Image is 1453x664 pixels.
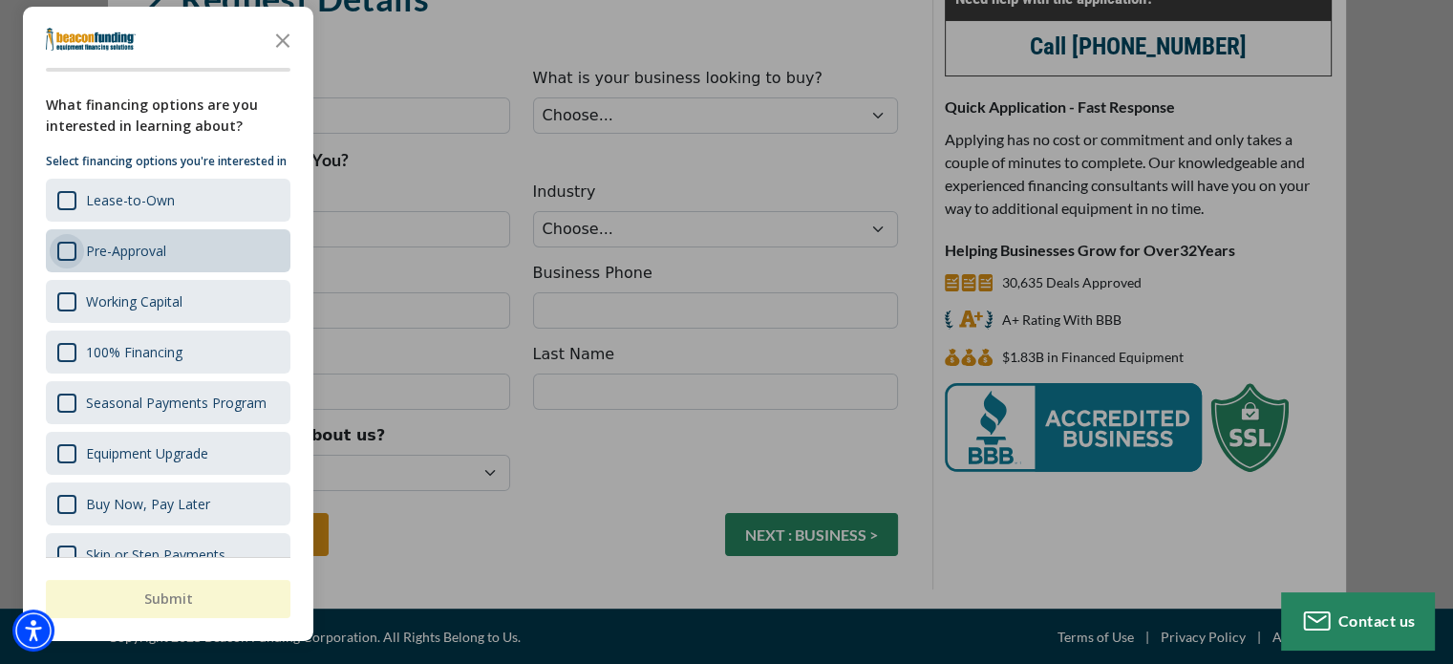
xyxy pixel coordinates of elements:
img: Company logo [46,28,136,51]
div: Equipment Upgrade [46,432,290,475]
div: What financing options are you interested in learning about? [46,95,290,137]
div: Skip or Step Payments [46,533,290,576]
div: Pre-Approval [86,242,166,260]
button: Contact us [1281,592,1434,650]
div: 100% Financing [46,331,290,374]
button: Close the survey [264,20,302,58]
div: 100% Financing [86,343,182,361]
span: Contact us [1338,611,1416,630]
div: Working Capital [46,280,290,323]
div: Seasonal Payments Program [46,381,290,424]
div: Accessibility Menu [12,610,54,652]
div: Survey [23,7,313,641]
div: Skip or Step Payments [86,546,225,564]
button: Submit [46,580,290,618]
div: Buy Now, Pay Later [86,495,210,513]
div: Pre-Approval [46,229,290,272]
div: Buy Now, Pay Later [46,482,290,525]
div: Seasonal Payments Program [86,394,267,412]
div: Lease-to-Own [86,191,175,209]
div: Working Capital [86,292,182,311]
p: Select financing options you're interested in [46,152,290,171]
div: Equipment Upgrade [86,444,208,462]
div: Lease-to-Own [46,179,290,222]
